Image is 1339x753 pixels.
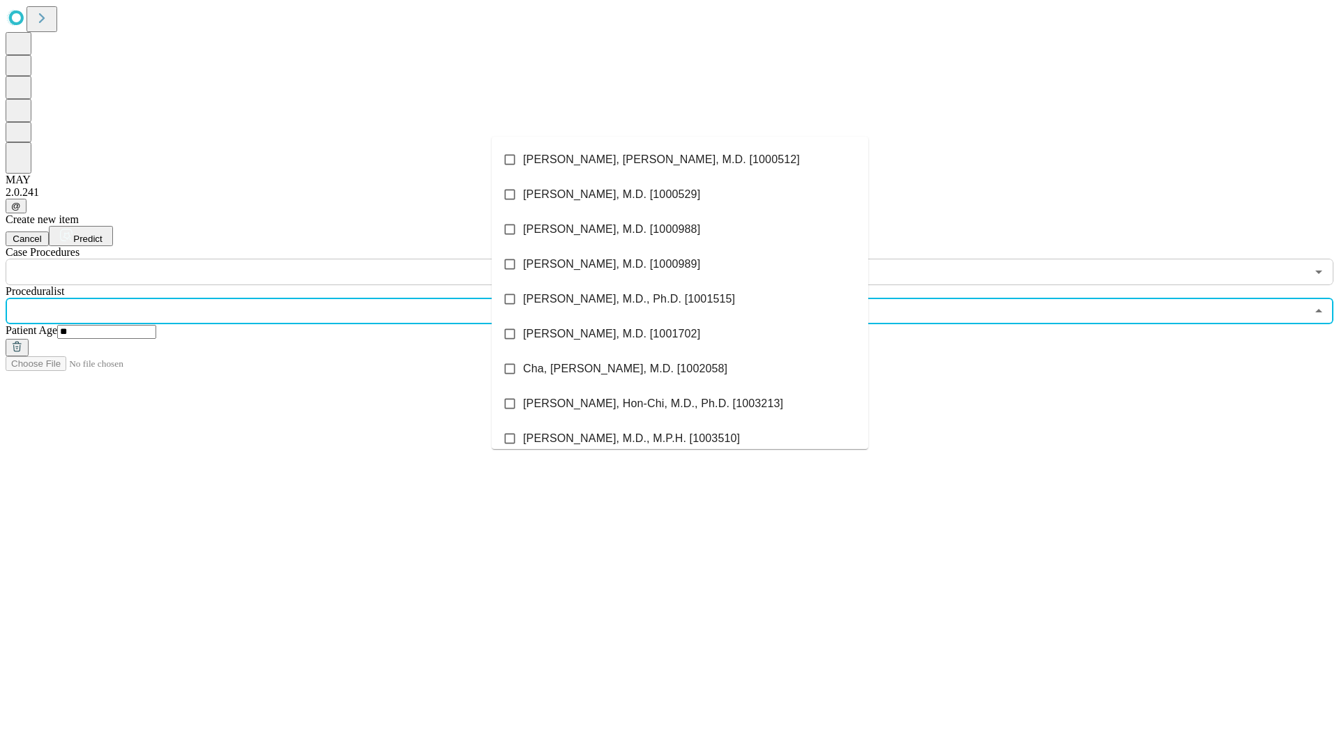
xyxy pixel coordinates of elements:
[73,234,102,244] span: Predict
[6,186,1333,199] div: 2.0.241
[6,324,57,336] span: Patient Age
[13,234,42,244] span: Cancel
[11,201,21,211] span: @
[523,186,700,203] span: [PERSON_NAME], M.D. [1000529]
[49,226,113,246] button: Predict
[523,151,800,168] span: [PERSON_NAME], [PERSON_NAME], M.D. [1000512]
[523,360,727,377] span: Cha, [PERSON_NAME], M.D. [1002058]
[523,256,700,273] span: [PERSON_NAME], M.D. [1000989]
[1309,301,1329,321] button: Close
[1309,262,1329,282] button: Open
[6,213,79,225] span: Create new item
[6,174,1333,186] div: MAY
[6,246,80,258] span: Scheduled Procedure
[523,326,700,342] span: [PERSON_NAME], M.D. [1001702]
[6,199,27,213] button: @
[523,395,783,412] span: [PERSON_NAME], Hon-Chi, M.D., Ph.D. [1003213]
[6,285,64,297] span: Proceduralist
[523,291,735,307] span: [PERSON_NAME], M.D., Ph.D. [1001515]
[523,221,700,238] span: [PERSON_NAME], M.D. [1000988]
[523,430,740,447] span: [PERSON_NAME], M.D., M.P.H. [1003510]
[6,231,49,246] button: Cancel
